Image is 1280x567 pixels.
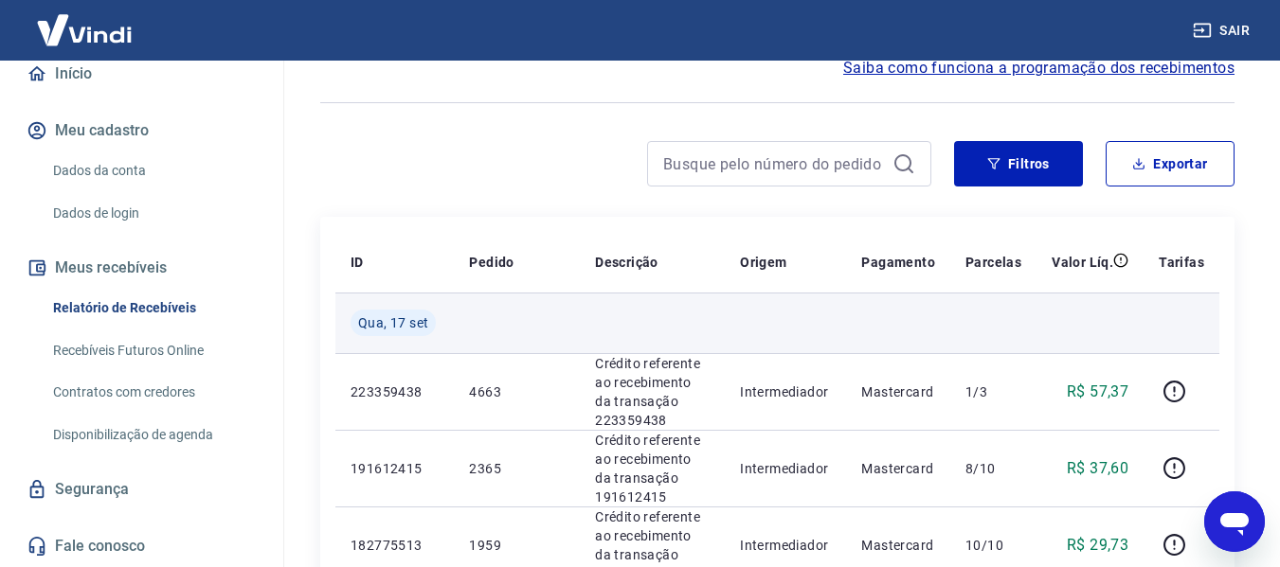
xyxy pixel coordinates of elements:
[861,459,935,478] p: Mastercard
[843,57,1235,80] a: Saiba como funciona a programação dos recebimentos
[595,253,658,272] p: Descrição
[469,459,565,478] p: 2365
[351,382,439,401] p: 223359438
[23,469,261,510] a: Segurança
[965,253,1021,272] p: Parcelas
[861,382,935,401] p: Mastercard
[740,536,831,555] p: Intermediador
[595,354,710,430] p: Crédito referente ao recebimento da transação 223359438
[1189,13,1257,48] button: Sair
[1204,491,1265,552] iframe: Botão para abrir a janela de mensagens
[23,110,261,151] button: Meu cadastro
[23,247,261,289] button: Meus recebíveis
[45,151,261,190] a: Dados da conta
[663,150,885,178] input: Busque pelo número do pedido
[1159,253,1204,272] p: Tarifas
[358,313,428,332] span: Qua, 17 set
[965,536,1021,555] p: 10/10
[965,459,1021,478] p: 8/10
[965,382,1021,401] p: 1/3
[740,459,831,478] p: Intermediador
[23,1,146,59] img: Vindi
[954,141,1083,186] button: Filtros
[1067,534,1128,557] p: R$ 29,73
[23,53,261,95] a: Início
[45,289,261,328] a: Relatório de Recebíveis
[469,536,565,555] p: 1959
[1067,457,1128,480] p: R$ 37,60
[351,536,439,555] p: 182775513
[1067,381,1128,403] p: R$ 57,37
[595,431,710,506] p: Crédito referente ao recebimento da transação 191612415
[45,194,261,233] a: Dados de login
[740,382,831,401] p: Intermediador
[1106,141,1235,186] button: Exportar
[740,253,786,272] p: Origem
[861,253,935,272] p: Pagamento
[23,525,261,567] a: Fale conosco
[469,253,514,272] p: Pedido
[1052,253,1113,272] p: Valor Líq.
[469,382,565,401] p: 4663
[351,459,439,478] p: 191612415
[45,331,261,370] a: Recebíveis Futuros Online
[351,253,364,272] p: ID
[45,416,261,454] a: Disponibilização de agenda
[45,373,261,412] a: Contratos com credores
[861,536,935,555] p: Mastercard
